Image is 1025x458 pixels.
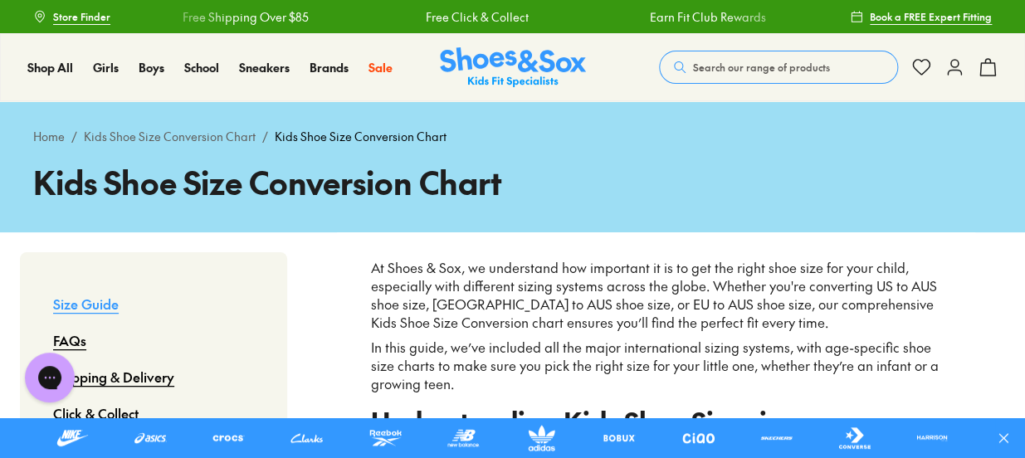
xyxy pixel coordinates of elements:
[53,358,174,395] a: Shipping & Delivery
[33,128,65,145] a: Home
[693,60,830,75] span: Search our range of products
[404,8,507,26] a: Free Click & Collect
[161,8,287,26] a: Free Shipping Over $85
[370,412,942,449] h2: Understanding Kids Shoe Sizes in [GEOGRAPHIC_DATA]
[139,59,164,76] a: Boys
[239,59,290,76] span: Sneakers
[93,59,119,76] a: Girls
[27,59,73,76] span: Shop All
[275,128,447,145] span: Kids Shoe Size Conversion Chart
[370,259,942,332] p: At Shoes & Sox, we understand how important it is to get the right shoe size for your child, espe...
[850,2,992,32] a: Book a FREE Expert Fitting
[239,59,290,76] a: Sneakers
[17,347,83,408] iframe: Gorgias live chat messenger
[369,59,393,76] a: Sale
[310,59,349,76] span: Brands
[33,128,992,145] div: / /
[53,9,110,24] span: Store Finder
[440,47,586,88] img: SNS_Logo_Responsive.svg
[184,59,219,76] span: School
[93,59,119,76] span: Girls
[33,158,992,206] h1: Kids Shoe Size Conversion Chart
[370,339,942,393] p: In this guide, we’ve included all the major international sizing systems, with age-specific shoe ...
[440,47,586,88] a: Shoes & Sox
[53,322,86,358] a: FAQs
[33,2,110,32] a: Store Finder
[310,59,349,76] a: Brands
[53,285,119,322] a: Size Guide
[139,59,164,76] span: Boys
[659,51,898,84] button: Search our range of products
[369,59,393,76] span: Sale
[628,8,744,26] a: Earn Fit Club Rewards
[53,395,139,431] a: Click & Collect
[84,128,256,145] a: Kids Shoe Size Conversion Chart
[184,59,219,76] a: School
[870,9,992,24] span: Book a FREE Expert Fitting
[27,59,73,76] a: Shop All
